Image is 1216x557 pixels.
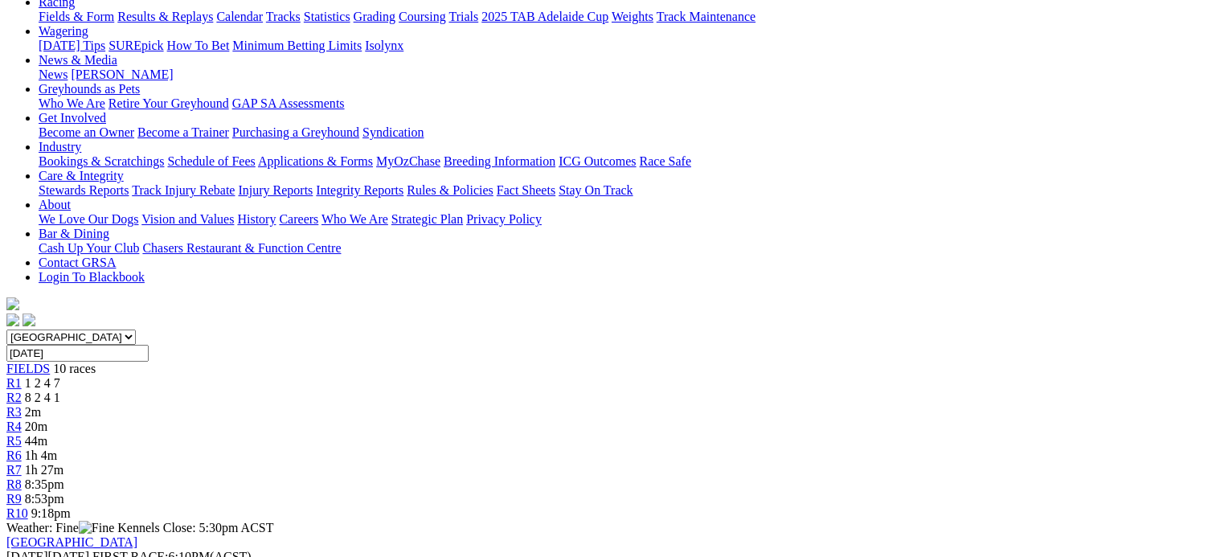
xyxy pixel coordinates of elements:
span: 2m [25,405,41,419]
img: facebook.svg [6,313,19,326]
a: Become a Trainer [137,125,229,139]
a: R2 [6,391,22,404]
div: Racing [39,10,1210,24]
a: R10 [6,506,28,520]
a: R6 [6,448,22,462]
a: Stay On Track [559,183,633,197]
a: ICG Outcomes [559,154,636,168]
a: R8 [6,477,22,491]
div: Greyhounds as Pets [39,96,1210,111]
span: 1h 4m [25,448,57,462]
a: Track Injury Rebate [132,183,235,197]
a: R4 [6,420,22,433]
a: Race Safe [639,154,690,168]
a: Applications & Forms [258,154,373,168]
img: twitter.svg [23,313,35,326]
span: 20m [25,420,47,433]
a: Who We Are [321,212,388,226]
a: SUREpick [108,39,163,52]
a: Results & Replays [117,10,213,23]
div: Wagering [39,39,1210,53]
a: About [39,198,71,211]
a: Retire Your Greyhound [108,96,229,110]
a: Trials [448,10,478,23]
a: Fields & Form [39,10,114,23]
a: Minimum Betting Limits [232,39,362,52]
a: 2025 TAB Adelaide Cup [481,10,608,23]
a: R7 [6,463,22,477]
a: [DATE] Tips [39,39,105,52]
span: 10 races [53,362,96,375]
a: Bookings & Scratchings [39,154,164,168]
a: Industry [39,140,81,154]
a: Statistics [304,10,350,23]
a: History [237,212,276,226]
a: Syndication [362,125,424,139]
a: Login To Blackbook [39,270,145,284]
span: 8:53pm [25,492,64,506]
a: Wagering [39,24,88,38]
a: MyOzChase [376,154,440,168]
div: About [39,212,1210,227]
a: R5 [6,434,22,448]
a: Tracks [266,10,301,23]
div: Get Involved [39,125,1210,140]
a: Become an Owner [39,125,134,139]
a: GAP SA Assessments [232,96,345,110]
a: Weights [612,10,653,23]
a: We Love Our Dogs [39,212,138,226]
img: logo-grsa-white.png [6,297,19,310]
a: Purchasing a Greyhound [232,125,359,139]
img: Fine [79,521,114,535]
a: Care & Integrity [39,169,124,182]
a: R9 [6,492,22,506]
a: Coursing [399,10,446,23]
span: 9:18pm [31,506,71,520]
a: Bar & Dining [39,227,109,240]
a: Track Maintenance [657,10,755,23]
a: News & Media [39,53,117,67]
a: Rules & Policies [407,183,493,197]
a: Calendar [216,10,263,23]
a: Strategic Plan [391,212,463,226]
a: Privacy Policy [466,212,542,226]
a: News [39,68,68,81]
input: Select date [6,345,149,362]
a: Contact GRSA [39,256,116,269]
span: 8 2 4 1 [25,391,60,404]
a: R3 [6,405,22,419]
a: Chasers Restaurant & Function Centre [142,241,341,255]
a: Integrity Reports [316,183,403,197]
span: 1h 27m [25,463,63,477]
a: Stewards Reports [39,183,129,197]
a: [PERSON_NAME] [71,68,173,81]
div: Industry [39,154,1210,169]
div: Bar & Dining [39,241,1210,256]
a: How To Bet [167,39,230,52]
a: Who We Are [39,96,105,110]
a: Grading [354,10,395,23]
a: Schedule of Fees [167,154,255,168]
a: Get Involved [39,111,106,125]
a: Fact Sheets [497,183,555,197]
span: Kennels Close: 5:30pm ACST [117,521,273,534]
div: Care & Integrity [39,183,1210,198]
a: Careers [279,212,318,226]
span: 1 2 4 7 [25,376,60,390]
span: Weather: Fine [6,521,117,534]
span: 44m [25,434,47,448]
a: R1 [6,376,22,390]
a: FIELDS [6,362,50,375]
span: 8:35pm [25,477,64,491]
